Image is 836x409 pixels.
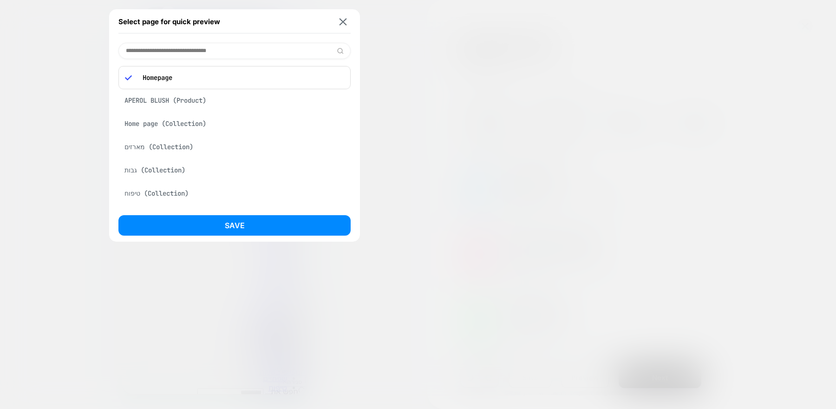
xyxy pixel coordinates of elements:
div: APEROL BLUSH (Product) [118,92,351,109]
a: כל המוצרים [127,198,165,207]
button: Save [118,215,351,236]
span: Select page for quick preview [118,17,220,26]
a: עיניים [148,225,165,235]
a: מארזים [141,363,165,372]
a: חיפוש [131,180,159,189]
button: תפריט [159,172,184,190]
div: גבות (Collection) [118,161,351,179]
span: חיפוש [138,180,157,189]
a: שפתיים [141,344,165,353]
a: שפתיים [141,235,165,244]
a: פנים [151,325,165,335]
img: edit [337,47,344,54]
a: חיפוש [139,280,165,290]
a: טיפוח [147,353,165,363]
a: התחברות [127,270,165,280]
a: עגלת קניות [123,290,165,299]
span: חיפוש [146,280,165,290]
a: גבות [150,207,165,216]
a: גבות [150,316,165,325]
div: מארזים (Collection) [118,138,351,156]
span: עגלת קניות [131,290,165,299]
a: עיניים [148,335,165,344]
span: Menu [163,181,180,189]
span: התחברות [134,270,165,280]
a: מארזים [141,253,165,263]
img: close [340,18,347,25]
a: טיפוח [147,244,165,253]
div: Home page (Collection) [118,115,351,132]
span: תפריט [163,174,180,181]
a: כל המוצרים [127,307,165,316]
p: Homepage [138,73,344,82]
div: טיפוח (Collection) [118,185,351,202]
img: blue checkmark [125,74,132,81]
a: פנים [151,216,165,225]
